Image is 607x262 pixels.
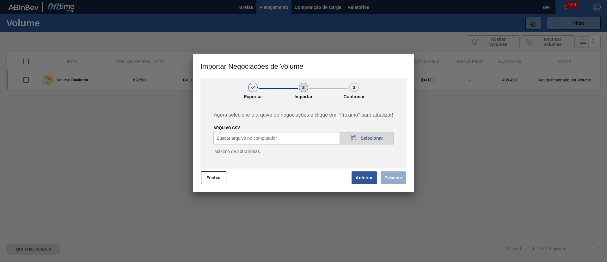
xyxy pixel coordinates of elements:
[247,80,259,106] button: 1Exportar
[299,83,308,92] div: 2
[361,136,383,141] span: Selecionar
[352,171,377,184] button: Anterior
[201,171,226,184] button: Fechar
[208,112,399,118] span: Agora selecione o arquivo de negociações e clique em "Próximo" para atualizar!
[349,83,359,92] div: 3
[348,80,360,106] button: 3Confirmar
[237,94,269,99] p: Exportar
[217,136,277,141] span: Buscar arquivo no computador
[213,149,394,154] p: Máximo de 2000 linhas
[193,54,414,78] h3: Importar Negociações de Volume
[248,83,258,92] div: 1
[213,126,240,130] label: ARQUIVO CSV
[338,94,370,99] p: Confirmar
[298,80,309,106] button: 2Importar
[288,94,319,99] p: Importar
